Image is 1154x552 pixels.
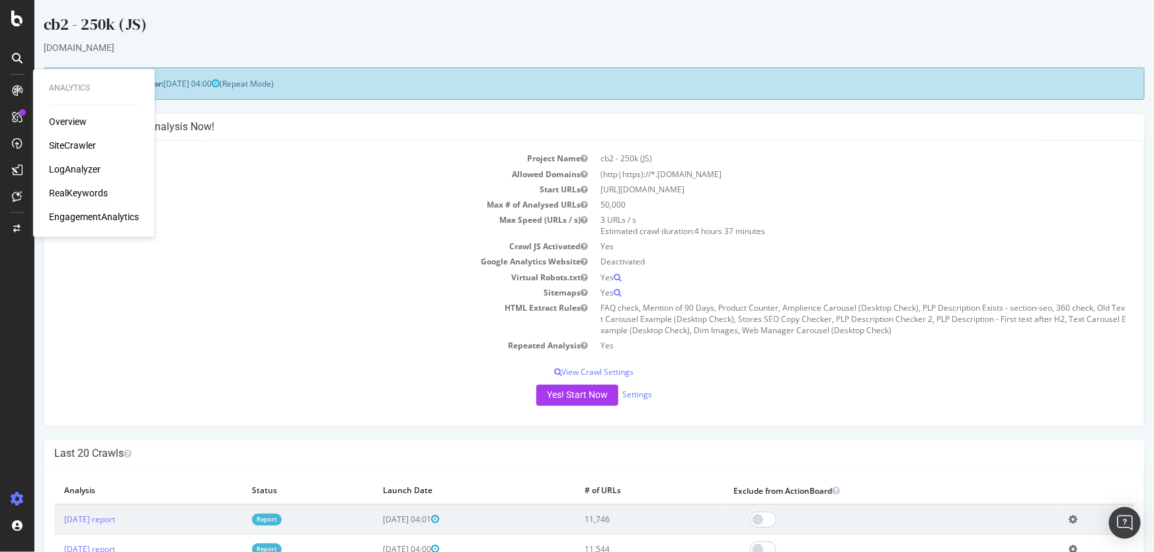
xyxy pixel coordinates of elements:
[20,78,129,89] strong: Next Launch Scheduled for:
[20,197,560,212] td: Max # of Analysed URLs
[560,239,1100,254] td: Yes
[9,13,1110,41] div: cb2 - 250k (JS)
[540,504,689,535] td: 11,746
[20,254,560,269] td: Google Analytics Website
[49,211,139,224] a: EngagementAnalytics
[20,447,1100,460] h4: Last 20 Crawls
[560,338,1100,353] td: Yes
[20,338,560,353] td: Repeated Analysis
[560,182,1100,197] td: [URL][DOMAIN_NAME]
[560,167,1100,182] td: (http|https)://*.[DOMAIN_NAME]
[560,300,1100,338] td: FAQ check, Mention of 90 Days, Product Counter, Amplience Carousel (Desktop Check), PLP Descripti...
[9,67,1110,100] div: (Repeat Mode)
[560,212,1100,239] td: 3 URLs / s Estimated crawl duration:
[49,187,108,200] a: RealKeywords
[20,366,1100,377] p: View Crawl Settings
[20,300,560,338] td: HTML Extract Rules
[20,120,1100,134] h4: Configure your New Analysis Now!
[20,239,560,254] td: Crawl JS Activated
[560,270,1100,285] td: Yes
[49,163,101,177] a: LogAnalyzer
[49,116,87,129] a: Overview
[20,477,208,504] th: Analysis
[218,514,247,525] a: Report
[588,389,618,400] a: Settings
[661,225,731,237] span: 4 hours 37 minutes
[20,212,560,239] td: Max Speed (URLs / s)
[20,182,560,197] td: Start URLs
[560,285,1100,300] td: Yes
[49,83,139,94] div: Analytics
[9,41,1110,54] div: [DOMAIN_NAME]
[208,477,339,504] th: Status
[20,285,560,300] td: Sitemaps
[20,270,560,285] td: Virtual Robots.txt
[20,151,560,166] td: Project Name
[129,78,185,89] span: [DATE] 04:00
[690,477,1024,504] th: Exclude from ActionBoard
[339,477,540,504] th: Launch Date
[540,477,689,504] th: # of URLs
[20,167,560,182] td: Allowed Domains
[560,254,1100,269] td: Deactivated
[49,139,96,153] a: SiteCrawler
[502,385,584,406] button: Yes! Start Now
[560,197,1100,212] td: 50,000
[349,514,405,525] span: [DATE] 04:01
[1109,507,1141,539] div: Open Intercom Messenger
[30,514,81,525] a: [DATE] report
[560,151,1100,166] td: cb2 - 250k (JS)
